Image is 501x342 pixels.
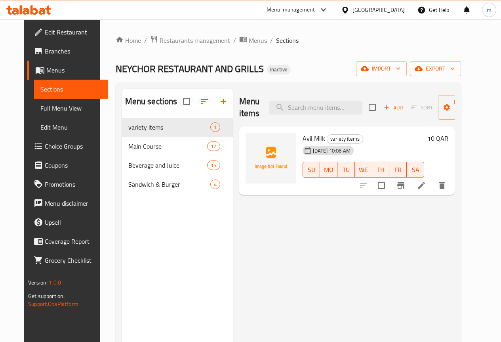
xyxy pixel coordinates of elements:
[34,99,108,118] a: Full Menu View
[46,65,101,75] span: Menus
[358,164,369,176] span: WE
[341,164,352,176] span: TU
[128,141,208,151] span: Main Course
[45,218,101,227] span: Upsell
[27,213,108,232] a: Upsell
[160,36,230,45] span: Restaurants management
[122,137,233,156] div: Main Course17
[269,101,362,115] input: search
[233,36,236,45] li: /
[45,141,101,151] span: Choice Groups
[327,134,363,143] span: variety items
[444,97,485,117] span: Manage items
[303,132,325,144] span: Avil Milk
[410,61,461,76] button: export
[116,35,461,46] nav: breadcrumb
[28,277,48,288] span: Version:
[249,36,267,45] span: Menus
[128,180,210,189] span: Sandwich & Burger
[178,93,195,110] span: Select all sections
[211,124,220,131] span: 1
[144,36,147,45] li: /
[40,84,101,94] span: Sections
[310,147,354,155] span: [DATE] 10:06 AM
[306,164,317,176] span: SU
[276,36,299,45] span: Sections
[128,122,210,132] span: variety items
[417,181,426,190] a: Edit menu item
[416,64,455,74] span: export
[438,95,491,120] button: Manage items
[45,180,101,189] span: Promotions
[410,164,421,176] span: SA
[208,162,219,169] span: 15
[40,122,101,132] span: Edit Menu
[34,118,108,137] a: Edit Menu
[116,60,264,78] span: NEYCHOR RESTAURANT AND GRILLS
[364,99,381,116] span: Select section
[239,35,267,46] a: Menus
[362,64,400,74] span: import
[195,92,214,111] span: Sort sections
[116,36,141,45] a: Home
[432,176,451,195] button: delete
[487,6,491,14] span: m
[383,103,404,112] span: Add
[352,6,405,14] div: [GEOGRAPHIC_DATA]
[45,199,101,208] span: Menu disclaimer
[373,177,390,194] span: Select to update
[389,162,407,178] button: FR
[122,175,233,194] div: Sandwich & Burger4
[246,133,296,183] img: Avil Milk
[122,115,233,197] nav: Menu sections
[128,160,208,170] span: Beverage and Juice
[27,251,108,270] a: Grocery Checklist
[267,65,291,75] div: Inactive
[34,80,108,99] a: Sections
[381,101,406,114] button: Add
[45,256,101,265] span: Grocery Checklist
[27,232,108,251] a: Coverage Report
[210,122,220,132] div: items
[28,299,78,309] a: Support.OpsPlatform
[45,46,101,56] span: Branches
[214,92,233,111] button: Add section
[27,137,108,156] a: Choice Groups
[27,156,108,175] a: Coupons
[45,27,101,37] span: Edit Restaurant
[372,162,390,178] button: TH
[210,180,220,189] div: items
[45,237,101,246] span: Coverage Report
[381,101,406,114] span: Add item
[49,277,61,288] span: 1.0.0
[207,141,220,151] div: items
[208,143,219,150] span: 17
[27,175,108,194] a: Promotions
[27,42,108,61] a: Branches
[125,96,177,107] h2: Menu sections
[45,160,101,170] span: Coupons
[27,61,108,80] a: Menus
[427,133,448,144] h6: 10 QAR
[267,66,291,73] span: Inactive
[27,194,108,213] a: Menu disclaimer
[356,61,407,76] button: import
[122,156,233,175] div: Beverage and Juice15
[122,118,233,137] div: variety items1
[211,181,220,188] span: 4
[320,162,337,178] button: MO
[407,162,424,178] button: SA
[239,96,260,119] h2: Menu items
[391,176,410,195] button: Branch-specific-item
[392,164,404,176] span: FR
[207,160,220,170] div: items
[150,35,230,46] a: Restaurants management
[27,23,108,42] a: Edit Restaurant
[303,162,320,178] button: SU
[406,101,438,114] span: Select section first
[337,162,355,178] button: TU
